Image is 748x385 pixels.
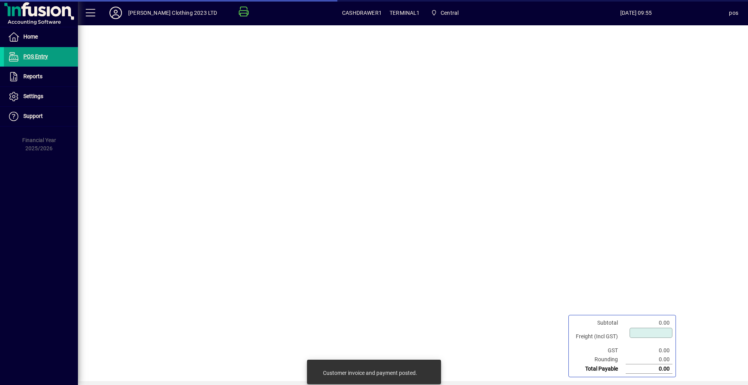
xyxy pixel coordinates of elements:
div: [PERSON_NAME] Clothing 2023 LTD [128,7,217,19]
span: Home [23,33,38,40]
td: Total Payable [572,364,626,374]
span: Central [428,6,462,20]
span: Reports [23,73,42,79]
td: 0.00 [626,318,672,327]
span: TERMINAL1 [390,7,420,19]
td: 0.00 [626,346,672,355]
td: 0.00 [626,355,672,364]
span: Central [441,7,459,19]
td: Subtotal [572,318,626,327]
span: [DATE] 09:55 [543,7,729,19]
td: Rounding [572,355,626,364]
div: Customer invoice and payment posted. [323,369,417,377]
div: pos [729,7,738,19]
a: Settings [4,87,78,106]
a: Reports [4,67,78,86]
span: CASHDRAWER1 [342,7,382,19]
button: Profile [103,6,128,20]
span: POS Entry [23,53,48,60]
td: GST [572,346,626,355]
span: Settings [23,93,43,99]
td: 0.00 [626,364,672,374]
a: Home [4,27,78,47]
span: Support [23,113,43,119]
a: Support [4,107,78,126]
td: Freight (Incl GST) [572,327,626,346]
